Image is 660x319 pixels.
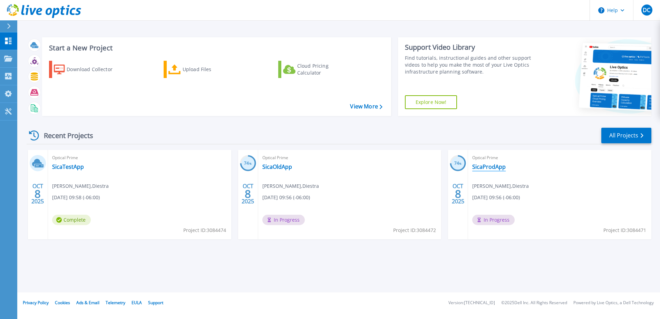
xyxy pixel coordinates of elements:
[278,61,355,78] a: Cloud Pricing Calculator
[262,215,305,225] span: In Progress
[603,226,646,234] span: Project ID: 3084471
[52,163,84,170] a: SicaTestApp
[472,154,647,162] span: Optical Prime
[452,181,465,206] div: OCT 2025
[448,301,495,305] li: Version: [TECHNICAL_ID]
[164,61,241,78] a: Upload Files
[183,62,238,76] div: Upload Files
[297,62,352,76] div: Cloud Pricing Calculator
[262,163,292,170] a: SicaOldApp
[472,215,515,225] span: In Progress
[49,44,382,52] h3: Start a New Project
[76,300,99,306] a: Ads & Email
[240,159,256,167] h3: 74
[132,300,142,306] a: EULA
[405,43,534,52] div: Support Video Library
[55,300,70,306] a: Cookies
[106,300,125,306] a: Telemetry
[643,7,650,13] span: DC
[501,301,567,305] li: © 2025 Dell Inc. All Rights Reserved
[393,226,436,234] span: Project ID: 3084472
[472,194,520,201] span: [DATE] 09:56 (-06:00)
[262,194,310,201] span: [DATE] 09:56 (-06:00)
[405,95,457,109] a: Explore Now!
[241,181,254,206] div: OCT 2025
[455,191,461,197] span: 8
[472,163,506,170] a: SicaProdApp
[262,154,437,162] span: Optical Prime
[148,300,163,306] a: Support
[67,62,122,76] div: Download Collector
[27,127,103,144] div: Recent Projects
[52,182,109,190] span: [PERSON_NAME] , Diestra
[405,55,534,75] div: Find tutorials, instructional guides and other support videos to help you make the most of your L...
[262,182,319,190] span: [PERSON_NAME] , Diestra
[31,181,44,206] div: OCT 2025
[573,301,654,305] li: Powered by Live Optics, a Dell Technology
[52,154,227,162] span: Optical Prime
[249,162,252,165] span: %
[23,300,49,306] a: Privacy Policy
[52,215,91,225] span: Complete
[35,191,41,197] span: 8
[350,103,382,110] a: View More
[459,162,462,165] span: %
[472,182,529,190] span: [PERSON_NAME] , Diestra
[245,191,251,197] span: 8
[450,159,466,167] h3: 74
[52,194,100,201] span: [DATE] 09:58 (-06:00)
[601,128,651,143] a: All Projects
[183,226,226,234] span: Project ID: 3084474
[49,61,126,78] a: Download Collector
